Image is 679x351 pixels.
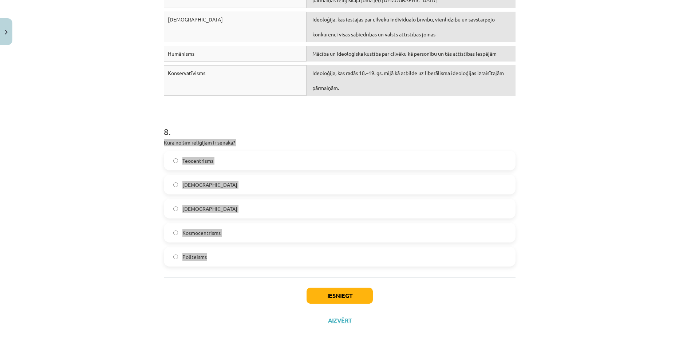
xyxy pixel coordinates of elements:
input: Politeisms [173,255,178,259]
span: Ideoloģija, kas radās 18.–19. gs. mijā kā atbilde uz liberālisma ideoloģijas izraisītajām pārmaiņām. [312,70,504,91]
p: Kura no šīm reliģijām ir senāka? [164,139,516,146]
span: Mācība un ideoloģiska kustība par cilvēku kā personību un tās attīstības iespējām [312,50,497,57]
span: Teocentrisms [182,157,213,165]
input: Kosmocentrisms [173,230,178,235]
span: Kosmocentrisms [182,229,221,237]
button: Iesniegt [307,288,373,304]
input: [DEMOGRAPHIC_DATA] [173,206,178,211]
span: Konservatīvisms [168,70,205,76]
h1: 8 . [164,114,516,137]
input: [DEMOGRAPHIC_DATA] [173,182,178,187]
img: icon-close-lesson-0947bae3869378f0d4975bcd49f059093ad1ed9edebbc8119c70593378902aed.svg [5,30,8,35]
span: [DEMOGRAPHIC_DATA] [182,181,237,189]
span: [DEMOGRAPHIC_DATA] [182,205,237,213]
span: Politeisms [182,253,207,261]
span: Ideoloģija, kas iestājas par cilvēku individuālo brīvību, vienlīdzību un savstarpējo konkurenci v... [312,16,495,38]
input: Teocentrisms [173,158,178,163]
span: [DEMOGRAPHIC_DATA] [168,16,223,23]
span: Humānisms [168,50,194,57]
button: Aizvērt [326,317,354,324]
